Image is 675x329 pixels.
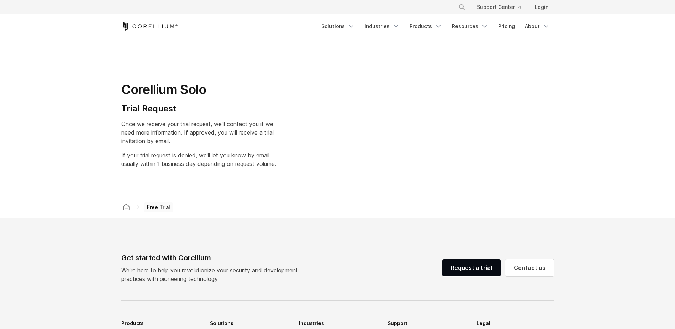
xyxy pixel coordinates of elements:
a: Support Center [471,1,526,14]
a: Login [529,1,554,14]
a: Contact us [505,259,554,276]
span: If your trial request is denied, we'll let you know by email usually within 1 business day depend... [121,152,276,167]
div: Get started with Corellium [121,252,304,263]
a: Resources [448,20,492,33]
span: Once we receive your trial request, we'll contact you if we need more information. If approved, y... [121,120,274,145]
a: Industries [360,20,404,33]
a: Products [405,20,446,33]
a: Corellium home [120,202,133,212]
a: About [521,20,554,33]
div: Navigation Menu [450,1,554,14]
button: Search [455,1,468,14]
p: We’re here to help you revolutionize your security and development practices with pioneering tech... [121,266,304,283]
span: Free Trial [144,202,173,212]
a: Request a trial [442,259,501,276]
a: Pricing [494,20,519,33]
h1: Corellium Solo [121,82,276,98]
h4: Trial Request [121,103,276,114]
a: Solutions [317,20,359,33]
div: Navigation Menu [317,20,554,33]
a: Corellium Home [121,22,178,31]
